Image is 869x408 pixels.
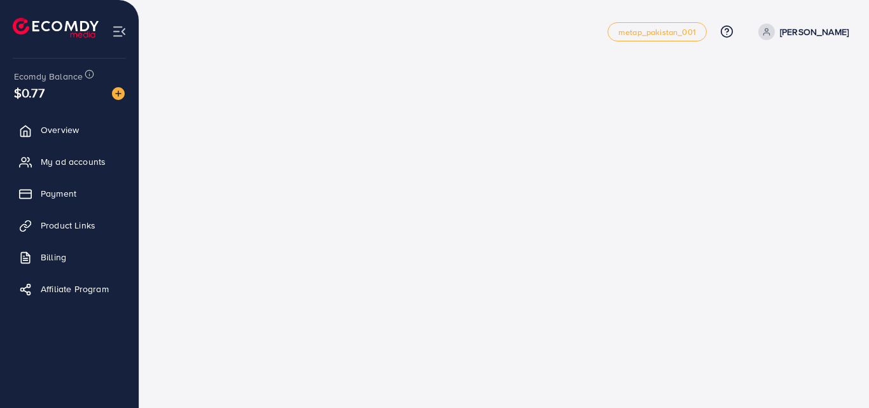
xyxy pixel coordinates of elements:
[14,83,45,102] span: $0.77
[112,24,127,39] img: menu
[41,283,109,295] span: Affiliate Program
[780,24,849,39] p: [PERSON_NAME]
[10,117,129,143] a: Overview
[10,244,129,270] a: Billing
[41,251,66,264] span: Billing
[10,213,129,238] a: Product Links
[112,87,125,100] img: image
[14,70,83,83] span: Ecomdy Balance
[41,219,95,232] span: Product Links
[608,22,707,41] a: metap_pakistan_001
[618,28,696,36] span: metap_pakistan_001
[13,18,99,38] img: logo
[41,123,79,136] span: Overview
[10,149,129,174] a: My ad accounts
[41,187,76,200] span: Payment
[10,276,129,302] a: Affiliate Program
[10,181,129,206] a: Payment
[41,155,106,168] span: My ad accounts
[753,24,849,40] a: [PERSON_NAME]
